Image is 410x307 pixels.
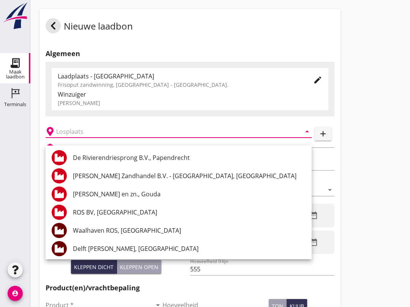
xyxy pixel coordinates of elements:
[303,127,312,136] i: arrow_drop_down
[73,153,306,162] div: De Rivierendriesprong B.V., Papendrecht
[190,263,335,275] input: Hoeveelheid 0-lijn
[74,263,114,271] div: Kleppen dicht
[313,75,322,85] i: edit
[56,125,290,138] input: Losplaats
[319,129,328,138] i: add
[58,81,301,89] div: Frisoput zandwinning, [GEOGRAPHIC_DATA] - [GEOGRAPHIC_DATA].
[58,72,301,81] div: Laadplaats - [GEOGRAPHIC_DATA]
[309,238,318,247] i: date_range
[73,190,306,199] div: [PERSON_NAME] en zn., Gouda
[309,211,318,220] i: date_range
[46,18,133,36] div: Nieuwe laadbon
[46,49,334,59] h2: Algemeen
[58,144,96,151] h2: Beladen vaartuig
[4,102,26,107] div: Terminals
[58,99,322,107] div: [PERSON_NAME]
[73,171,306,180] div: [PERSON_NAME] Zandhandel B.V. - [GEOGRAPHIC_DATA], [GEOGRAPHIC_DATA]
[58,90,322,99] div: Winzuiger
[71,260,117,274] button: Kleppen dicht
[46,283,334,293] h2: Product(en)/vrachtbepaling
[73,226,306,235] div: Waalhaven ROS, [GEOGRAPHIC_DATA]
[2,2,29,30] img: logo-small.a267ee39.svg
[73,244,306,253] div: Delft [PERSON_NAME], [GEOGRAPHIC_DATA]
[120,263,158,271] div: Kleppen open
[73,208,306,217] div: ROS BV, [GEOGRAPHIC_DATA]
[8,286,23,301] i: account_circle
[325,185,334,194] i: arrow_drop_down
[117,260,161,274] button: Kleppen open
